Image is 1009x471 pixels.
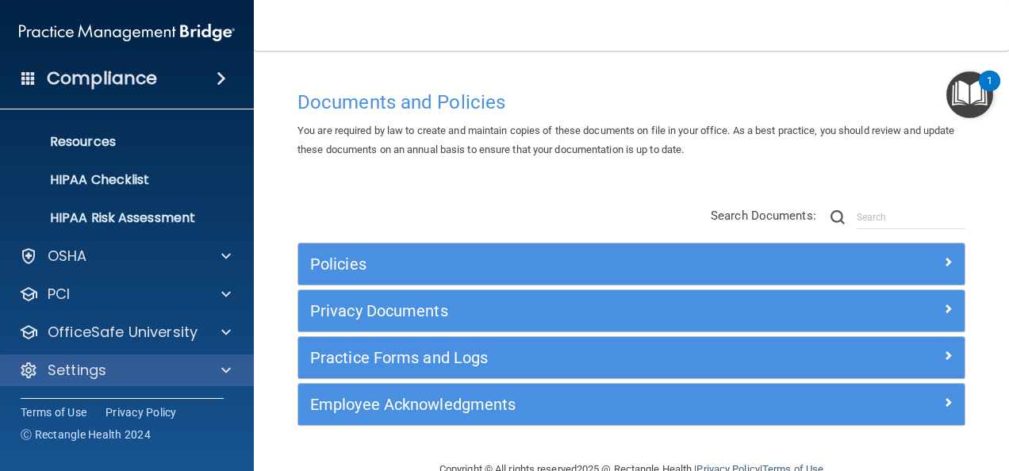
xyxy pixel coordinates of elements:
span: You are required by law to create and maintain copies of these documents on file in your office. ... [297,124,955,155]
button: Open Resource Center, 1 new notification [946,71,993,118]
p: OSHA [48,247,87,266]
img: ic-search.3b580494.png [831,210,845,224]
h5: Employee Acknowledgments [310,396,786,413]
a: Terms of Use [21,404,86,420]
a: PCI [19,285,231,304]
a: Privacy Policy [106,404,177,420]
iframe: Drift Widget Chat Controller [735,358,990,422]
h5: Policies [310,255,786,273]
a: Privacy Documents [310,298,953,324]
a: Policies [310,251,953,277]
p: OfficeSafe University [48,323,198,342]
p: HIPAA Checklist [10,172,227,188]
p: Resources [10,134,227,150]
h5: Practice Forms and Logs [310,349,786,366]
a: Settings [19,361,231,380]
h4: Documents and Policies [297,92,965,113]
a: Practice Forms and Logs [310,345,953,370]
span: Ⓒ Rectangle Health 2024 [21,427,151,442]
input: Search [857,205,965,229]
a: OfficeSafe University [19,323,231,342]
h5: Privacy Documents [310,302,786,320]
p: HIPAA Risk Assessment [10,210,227,226]
p: Settings [48,361,106,380]
a: Employee Acknowledgments [310,392,953,417]
a: OSHA [19,247,231,266]
p: PCI [48,285,70,304]
span: Search Documents: [711,209,816,223]
img: PMB logo [19,17,235,48]
div: 1 [987,81,992,101]
h4: Compliance [47,67,157,90]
